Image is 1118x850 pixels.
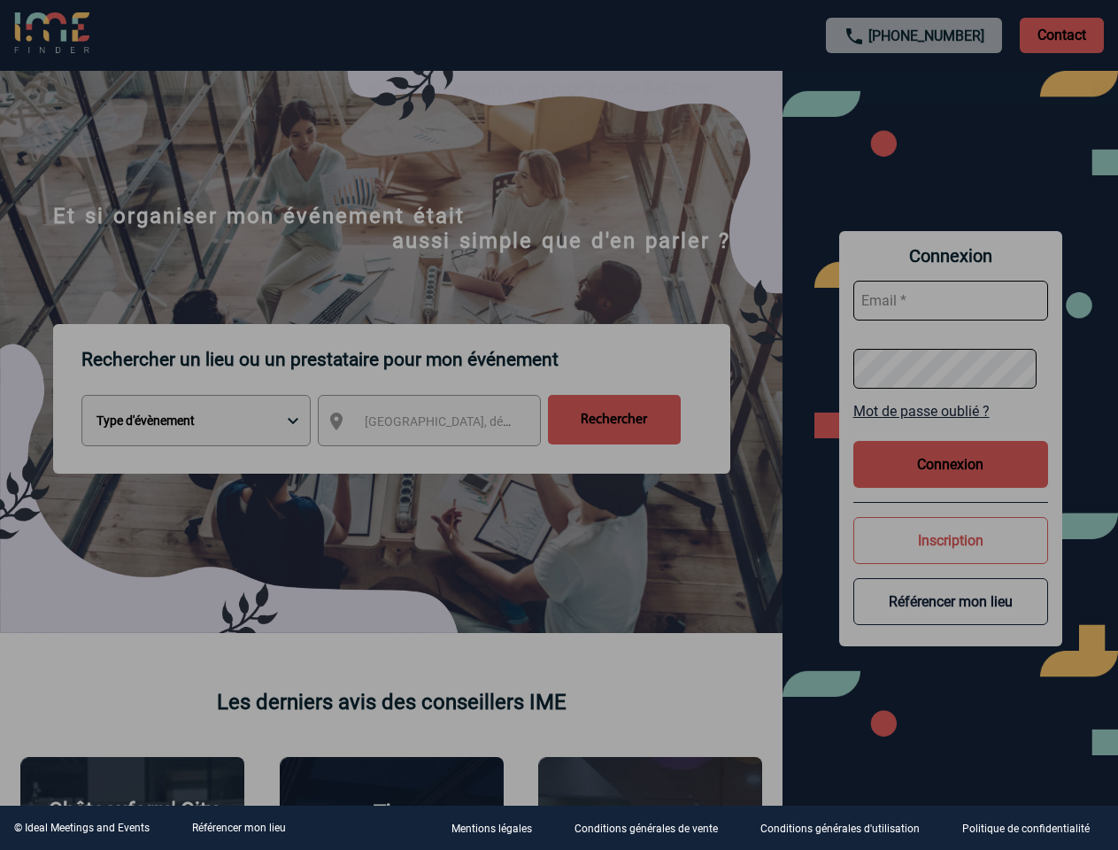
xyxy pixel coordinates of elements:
[962,823,1090,836] p: Politique de confidentialité
[451,823,532,836] p: Mentions légales
[192,822,286,834] a: Référencer mon lieu
[14,822,150,834] div: © Ideal Meetings and Events
[746,820,948,837] a: Conditions générales d'utilisation
[560,820,746,837] a: Conditions générales de vente
[437,820,560,837] a: Mentions légales
[948,820,1118,837] a: Politique de confidentialité
[574,823,718,836] p: Conditions générales de vente
[760,823,920,836] p: Conditions générales d'utilisation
